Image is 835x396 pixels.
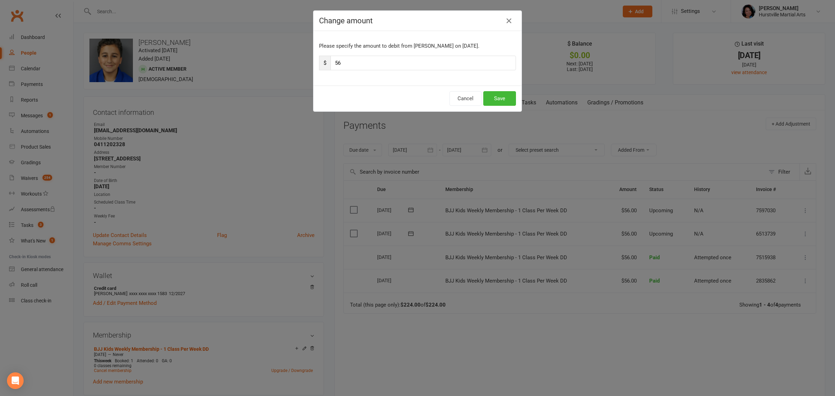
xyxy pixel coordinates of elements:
button: Save [483,91,516,106]
button: Cancel [450,91,482,106]
div: Open Intercom Messenger [7,372,24,389]
h4: Change amount [319,16,516,25]
button: Close [503,15,515,26]
span: $ [319,56,331,70]
p: Please specify the amount to debit from [PERSON_NAME] on [DATE]. [319,42,516,50]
